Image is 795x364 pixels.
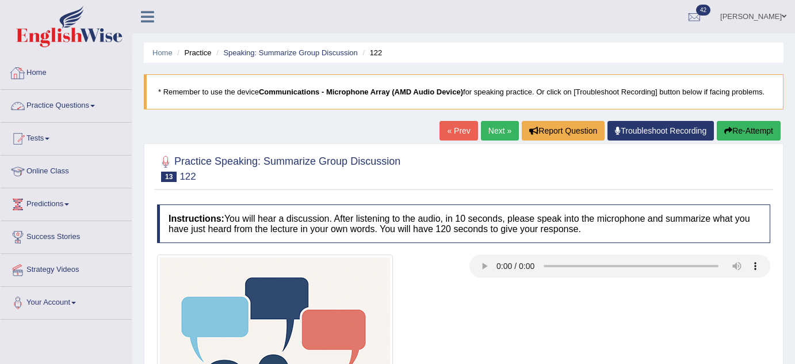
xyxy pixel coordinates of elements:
[157,204,770,243] h4: You will hear a discussion. After listening to the audio, in 10 seconds, please speak into the mi...
[161,172,177,182] span: 13
[522,121,605,141] button: Report Question
[360,47,382,58] li: 122
[1,156,132,184] a: Online Class
[481,121,519,141] a: Next »
[1,287,132,316] a: Your Account
[169,214,224,223] b: Instructions:
[179,171,196,182] small: 122
[1,90,132,119] a: Practice Questions
[144,74,783,109] blockquote: * Remember to use the device for speaking practice. Or click on [Troubleshoot Recording] button b...
[157,153,400,182] h2: Practice Speaking: Summarize Group Discussion
[259,88,463,96] b: Communications - Microphone Array (AMD Audio Device)
[607,121,714,141] a: Troubleshoot Recording
[223,48,357,57] a: Speaking: Summarize Group Discussion
[174,47,211,58] li: Practice
[439,121,477,141] a: « Prev
[1,57,132,86] a: Home
[1,188,132,217] a: Predictions
[152,48,173,57] a: Home
[1,221,132,250] a: Success Stories
[696,5,710,16] span: 42
[1,123,132,151] a: Tests
[1,254,132,283] a: Strategy Videos
[717,121,781,141] button: Re-Attempt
